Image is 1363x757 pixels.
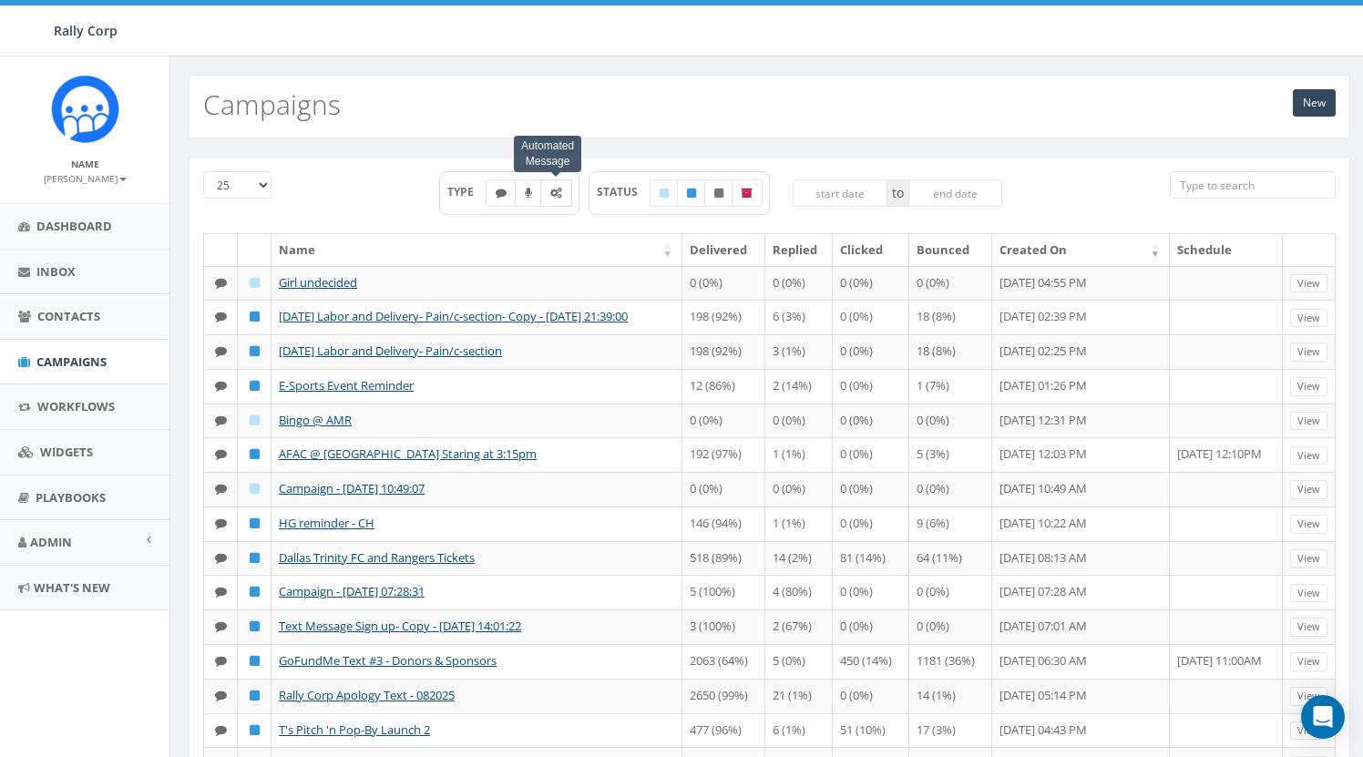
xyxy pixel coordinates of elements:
span: STATUS [597,184,651,199]
th: Delivered [682,234,765,266]
a: T's Pitch 'n Pop-By Launch 2 [279,721,430,738]
td: 0 (0%) [833,404,908,438]
td: 0 (0%) [909,609,992,644]
i: Text SMS [215,277,227,289]
th: Clicked [833,234,908,266]
i: Text SMS [496,188,507,199]
td: 0 (0%) [833,369,908,404]
td: 0 (0%) [682,404,765,438]
span: to [887,179,908,207]
i: Published [250,311,260,322]
a: [DATE] Labor and Delivery- Pain/c-section [279,343,502,359]
span: Dashboard [36,218,112,234]
h2: Campaigns [203,89,341,119]
td: 1 (7%) [909,369,992,404]
th: Bounced [909,234,992,266]
i: Unpublished [714,188,723,199]
a: Bingo @ AMR [279,412,352,428]
span: TYPE [447,184,487,199]
td: 1181 (36%) [909,644,992,679]
a: View [1290,412,1327,431]
td: 6 (1%) [765,713,833,748]
td: [DATE] 02:25 PM [992,334,1170,369]
td: 198 (92%) [682,300,765,334]
td: [DATE] 07:01 AM [992,609,1170,644]
td: 0 (0%) [765,266,833,301]
span: Rally Corp [54,22,118,39]
label: Archived [732,179,763,207]
td: 6 (3%) [765,300,833,334]
i: Ringless Voice Mail [525,188,532,199]
a: View [1290,309,1327,328]
th: Schedule [1170,234,1283,266]
input: start date [793,179,887,207]
td: [DATE] 10:49 AM [992,472,1170,506]
i: Published [250,517,260,529]
td: 477 (96%) [682,713,765,748]
a: View [1290,652,1327,671]
td: 2 (14%) [765,369,833,404]
i: Draft [250,277,260,289]
th: Replied [765,234,833,266]
td: [DATE] 05:14 PM [992,679,1170,713]
a: View [1290,377,1327,396]
td: 0 (0%) [833,300,908,334]
a: View [1290,687,1327,706]
a: View [1290,549,1327,568]
td: 0 (0%) [909,404,992,438]
i: Published [250,690,260,701]
i: Text SMS [215,690,227,701]
td: 1 (1%) [765,506,833,541]
td: 198 (92%) [682,334,765,369]
td: [DATE] 02:39 PM [992,300,1170,334]
td: 9 (6%) [909,506,992,541]
input: end date [908,179,1003,207]
label: Draft [650,179,679,207]
td: 2063 (64%) [682,644,765,679]
a: View [1290,343,1327,362]
i: Published [250,586,260,598]
label: Unpublished [704,179,733,207]
i: Text SMS [215,620,227,632]
input: Type to search [1170,171,1336,199]
td: 0 (0%) [765,404,833,438]
i: Published [250,620,260,632]
td: 518 (89%) [682,541,765,576]
i: Published [687,188,696,199]
i: Published [250,724,260,736]
i: Text SMS [215,586,227,598]
td: 0 (0%) [833,266,908,301]
td: [DATE] 01:26 PM [992,369,1170,404]
i: Draft [660,188,669,199]
span: What's New [34,579,110,596]
td: 17 (3%) [909,713,992,748]
td: 0 (0%) [909,575,992,609]
small: [PERSON_NAME] [44,172,127,185]
i: Text SMS [215,724,227,736]
i: Text SMS [215,655,227,667]
i: Text SMS [215,552,227,564]
a: Text Message Sign up- Copy - [DATE] 14:01:22 [279,618,521,634]
td: 0 (0%) [682,266,765,301]
td: 0 (0%) [765,472,833,506]
span: Widgets [40,444,93,460]
a: View [1290,515,1327,534]
a: View [1290,721,1327,741]
td: 0 (0%) [833,679,908,713]
span: Inbox [36,263,76,280]
td: [DATE] 12:03 PM [992,437,1170,472]
td: 14 (1%) [909,679,992,713]
td: 0 (0%) [682,472,765,506]
a: View [1290,618,1327,637]
td: [DATE] 10:22 AM [992,506,1170,541]
td: 0 (0%) [833,506,908,541]
i: Text SMS [215,345,227,357]
small: Name [71,158,99,170]
a: New [1293,89,1336,117]
td: 5 (100%) [682,575,765,609]
td: [DATE] 04:43 PM [992,713,1170,748]
a: E-Sports Event Reminder [279,377,414,394]
span: Playbooks [36,489,106,506]
td: [DATE] 12:31 PM [992,404,1170,438]
div: Open Intercom Messenger [1301,695,1345,739]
